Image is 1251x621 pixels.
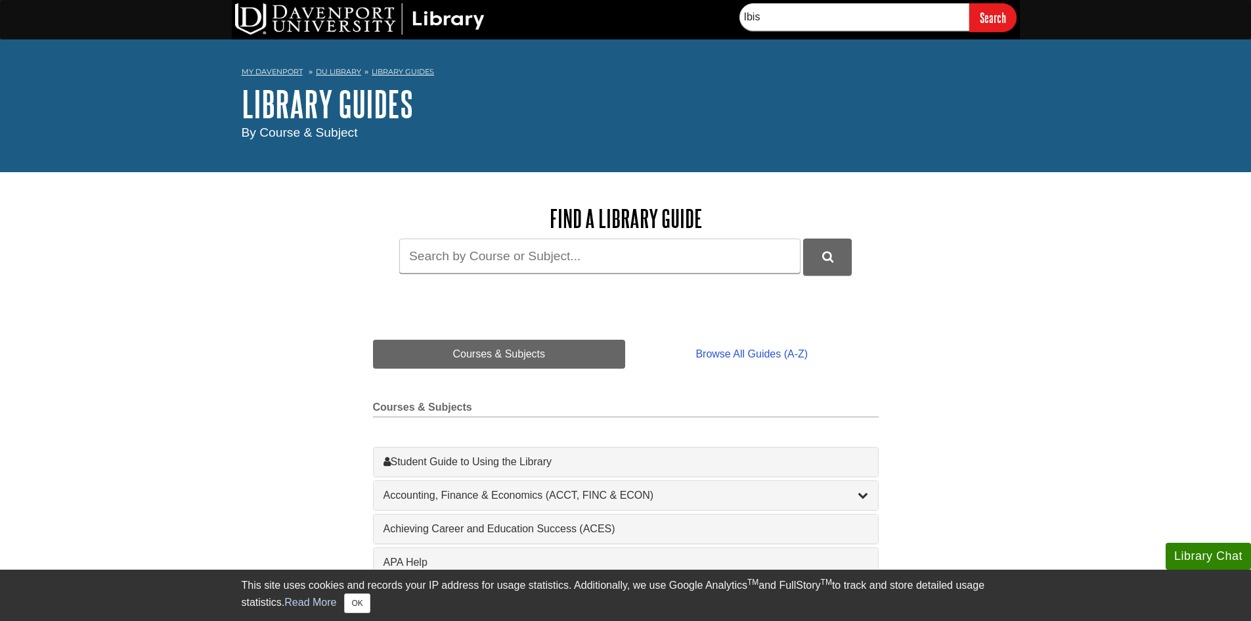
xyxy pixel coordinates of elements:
h2: Courses & Subjects [373,402,879,417]
h1: Library Guides [242,84,1010,124]
a: My Davenport [242,66,303,78]
input: Search [969,3,1017,32]
h2: Find a Library Guide [373,205,879,232]
a: DU Library [316,67,361,76]
a: Courses & Subjects [373,340,626,369]
a: Browse All Guides (A-Z) [625,340,878,369]
div: This site uses cookies and records your IP address for usage statistics. Additionally, we use Goo... [242,578,1010,613]
div: By Course & Subject [242,124,1010,143]
a: Student Guide to Using the Library [384,454,868,470]
button: DU Library Guides Search [803,239,852,275]
sup: TM [821,578,832,587]
button: Close [344,593,370,613]
a: Accounting, Finance & Economics (ACCT, FINC & ECON) [384,488,868,503]
i: Search Library Guides [822,251,833,263]
button: Library Chat [1166,543,1251,570]
img: DU Library [235,3,485,35]
input: Search by Course or Subject... [399,239,801,273]
a: Library Guides [372,67,434,76]
form: Searches DU Library's articles, books, and more [739,3,1017,32]
a: Read More [284,597,336,608]
a: APA Help [384,555,868,570]
a: Achieving Career and Education Success (ACES) [384,521,868,537]
input: Find Articles, Books, & More... [739,3,969,31]
nav: breadcrumb [242,63,1010,84]
sup: TM [747,578,758,587]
